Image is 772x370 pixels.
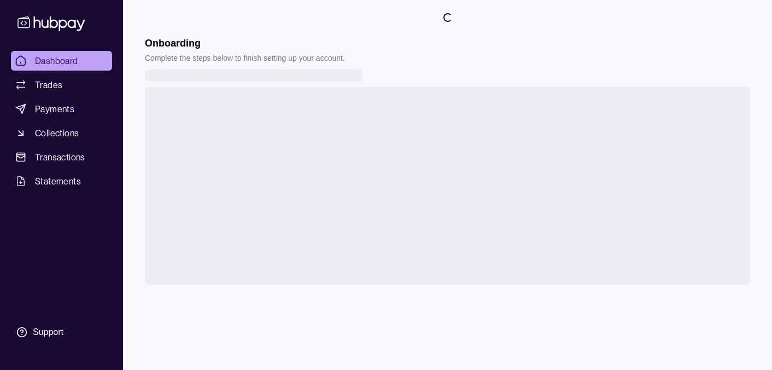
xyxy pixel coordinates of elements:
[145,37,345,49] h1: Onboarding
[145,52,345,64] p: Complete the steps below to finish setting up your account.
[35,78,62,91] span: Trades
[11,147,112,167] a: Transactions
[11,321,112,344] a: Support
[35,102,74,115] span: Payments
[11,51,112,71] a: Dashboard
[33,326,63,338] div: Support
[35,54,78,67] span: Dashboard
[11,123,112,143] a: Collections
[11,99,112,119] a: Payments
[35,126,79,140] span: Collections
[35,175,81,188] span: Statements
[11,171,112,191] a: Statements
[11,75,112,95] a: Trades
[35,151,85,164] span: Transactions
